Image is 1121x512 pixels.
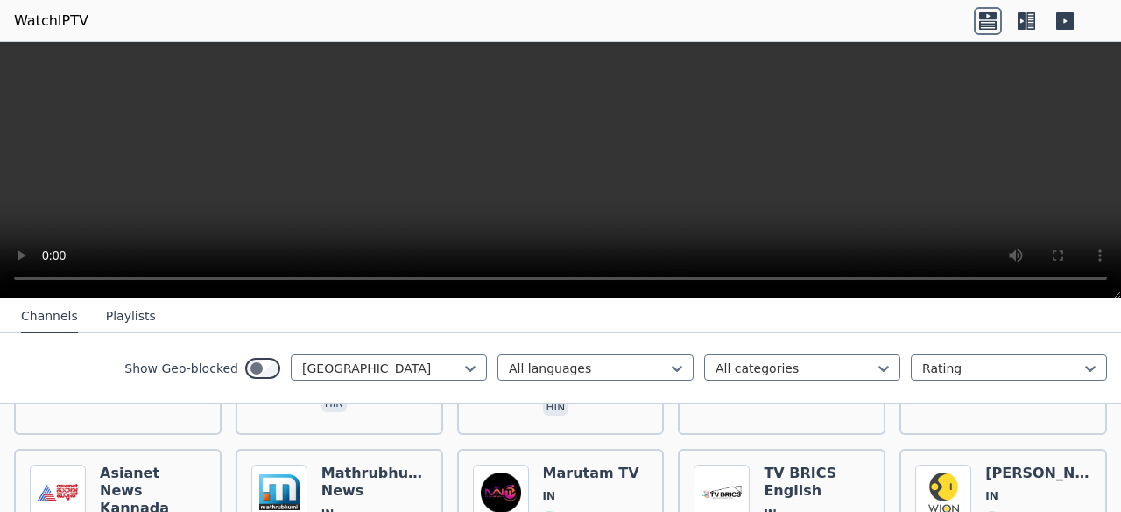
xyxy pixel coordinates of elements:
label: Show Geo-blocked [124,360,238,377]
p: hin [543,398,569,416]
h6: [PERSON_NAME] [985,465,1091,482]
span: IN [543,489,556,503]
h6: TV BRICS English [764,465,870,500]
span: IN [985,489,998,503]
h6: Mathrubhumi News [321,465,427,500]
h6: Marutam TV [543,465,639,482]
a: WatchIPTV [14,11,88,32]
button: Playlists [106,300,156,333]
button: Channels [21,300,78,333]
